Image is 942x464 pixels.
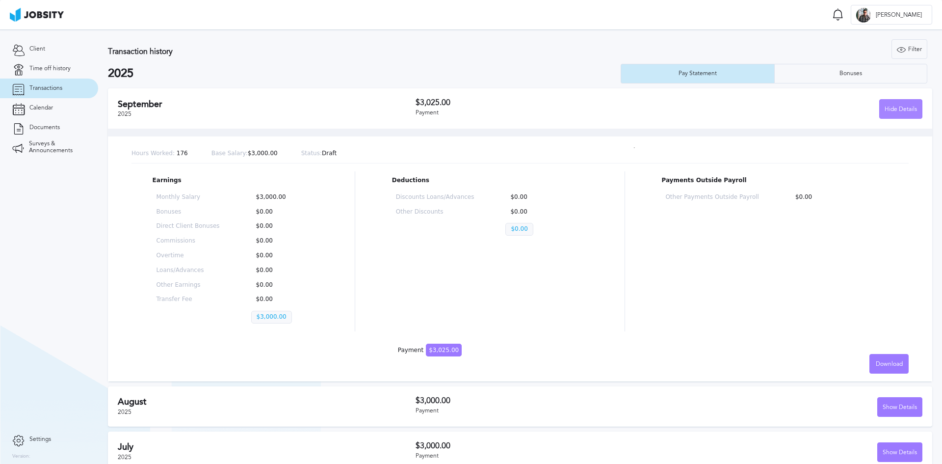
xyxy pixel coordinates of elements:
span: Surveys & Announcements [29,140,86,154]
p: $0.00 [251,267,314,274]
h3: $3,000.00 [416,396,669,405]
span: [PERSON_NAME] [871,12,927,19]
p: Monthly Salary [157,194,220,201]
p: $0.00 [251,223,314,230]
h2: July [118,442,416,452]
p: Bonuses [157,209,220,216]
span: Calendar [29,105,53,111]
div: Payment [416,453,669,460]
span: Transactions [29,85,62,92]
div: Payment [416,109,669,116]
span: Status: [301,150,322,157]
p: $0.00 [505,194,584,201]
button: Bonuses [774,64,928,83]
p: Other Payments Outside Payroll [665,194,759,201]
span: Base Salary: [211,150,248,157]
button: E[PERSON_NAME] [851,5,932,25]
span: Hours Worked: [131,150,175,157]
h3: $3,000.00 [416,441,669,450]
p: $0.00 [251,282,314,289]
p: Draft [301,150,337,157]
h2: August [118,397,416,407]
span: Time off history [29,65,71,72]
button: Download [869,354,909,374]
span: $3,025.00 [426,344,462,356]
p: $3,000.00 [251,311,292,324]
span: Client [29,46,45,53]
p: $0.00 [251,209,314,216]
button: Show Details [877,442,922,462]
p: Payments Outside Payroll [661,177,888,184]
div: Show Details [878,443,922,463]
p: Loans/Advances [157,267,220,274]
div: Hide Details [880,100,922,119]
span: Settings [29,436,51,443]
div: Filter [892,40,927,59]
h3: $3,025.00 [416,98,669,107]
p: Direct Client Bonuses [157,223,220,230]
button: Show Details [877,397,922,417]
p: $0.00 [251,296,314,303]
p: Transfer Fee [157,296,220,303]
div: Payment [398,347,462,354]
div: Payment [416,408,669,414]
p: Deductions [392,177,588,184]
p: $0.00 [790,194,884,201]
button: Filter [891,39,927,59]
h2: 2025 [108,67,621,81]
div: Bonuses [835,70,867,77]
span: Download [876,361,903,368]
span: 2025 [118,409,131,415]
p: 176 [131,150,188,157]
p: $3,000.00 [251,194,314,201]
h3: Transaction history [108,47,556,56]
p: $0.00 [505,223,533,236]
button: Pay Statement [621,64,774,83]
p: $0.00 [251,252,314,259]
span: Documents [29,124,60,131]
h2: September [118,99,416,109]
p: Commissions [157,238,220,245]
p: Other Earnings [157,282,220,289]
p: Overtime [157,252,220,259]
p: Other Discounts [396,209,474,216]
div: Show Details [878,398,922,417]
div: E [856,8,871,23]
span: 2025 [118,110,131,117]
p: $0.00 [505,209,584,216]
label: Version: [12,454,30,460]
span: 2025 [118,454,131,461]
p: $0.00 [251,238,314,245]
div: Pay Statement [674,70,722,77]
img: ab4bad089aa723f57921c736e9817d99.png [10,8,64,22]
p: Earnings [153,177,318,184]
p: $3,000.00 [211,150,278,157]
button: Hide Details [879,99,922,119]
p: Discounts Loans/Advances [396,194,474,201]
